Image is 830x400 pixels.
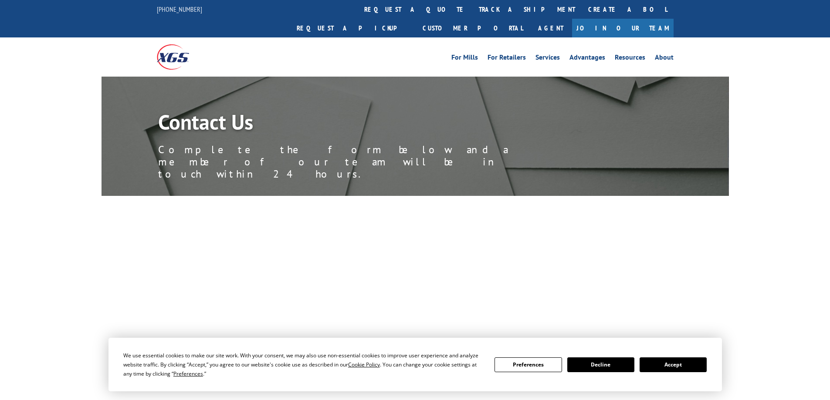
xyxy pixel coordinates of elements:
[290,19,416,37] a: Request a pickup
[123,351,484,378] div: We use essential cookies to make our site work. With your consent, we may also use non-essential ...
[348,361,380,368] span: Cookie Policy
[158,111,550,137] h1: Contact Us
[108,338,722,391] div: Cookie Consent Prompt
[615,54,645,64] a: Resources
[451,54,478,64] a: For Mills
[157,5,202,13] a: [PHONE_NUMBER]
[569,54,605,64] a: Advantages
[529,19,572,37] a: Agent
[640,357,707,372] button: Accept
[535,54,560,64] a: Services
[495,357,562,372] button: Preferences
[655,54,674,64] a: About
[567,357,634,372] button: Decline
[572,19,674,37] a: Join Our Team
[416,19,529,37] a: Customer Portal
[488,54,526,64] a: For Retailers
[173,370,203,377] span: Preferences
[158,144,550,180] p: Complete the form below and a member of our team will be in touch within 24 hours.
